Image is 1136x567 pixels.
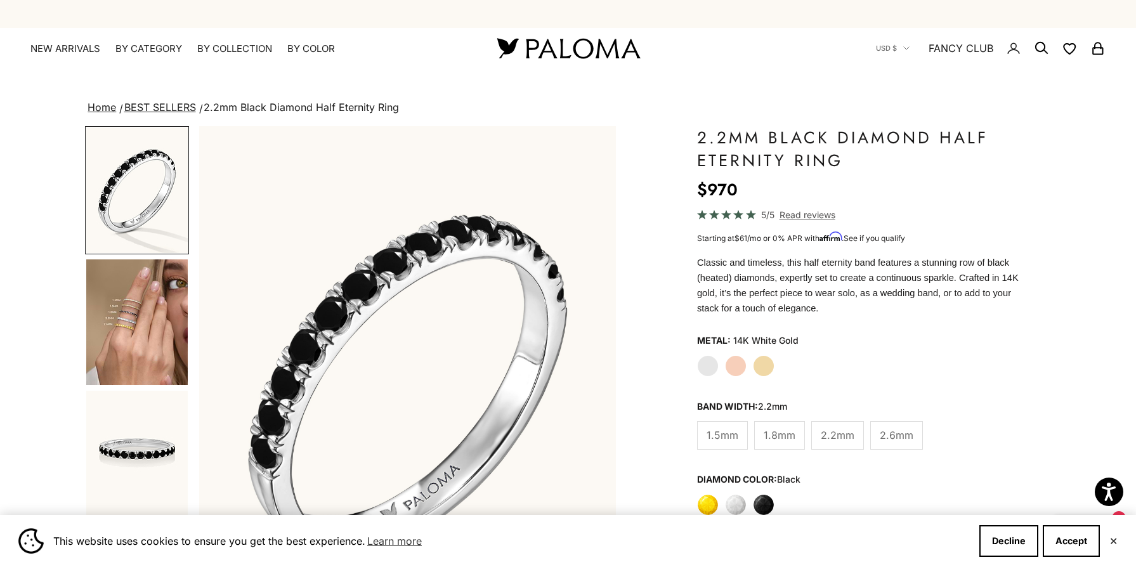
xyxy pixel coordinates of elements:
span: Starting at /mo or 0% APR with . [697,233,905,243]
img: Cookie banner [18,528,44,554]
a: See if you qualify - Learn more about Affirm Financing (opens in modal) [844,233,905,243]
summary: By Color [287,42,335,55]
span: 2.6mm [880,427,913,443]
span: $61 [734,233,747,243]
span: 2.2mm [821,427,854,443]
span: 1.8mm [764,427,795,443]
span: Affirm [819,232,842,242]
img: #WhiteGold [86,127,188,253]
span: 1.5mm [707,427,738,443]
h1: 2.2mm Black Diamond Half Eternity Ring [697,126,1019,172]
summary: By Category [115,42,182,55]
a: FANCY CLUB [929,40,993,56]
variant-option-value: 14K White Gold [733,331,799,350]
a: 5/5 Read reviews [697,207,1019,222]
nav: Secondary navigation [876,28,1106,68]
button: Close [1109,537,1118,545]
legend: Diamond Color: [697,470,800,489]
img: #YellowGold #WhiteGold #RoseGold [86,259,188,385]
legend: Band Width: [697,397,787,416]
variant-option-value: black [777,474,800,485]
button: Go to item 1 [85,126,189,254]
span: Read reviews [780,207,835,222]
variant-option-value: 2.2mm [758,401,787,412]
span: 2.2mm Black Diamond Half Eternity Ring [204,101,399,114]
button: Go to item 4 [85,258,189,386]
a: Home [88,101,116,114]
span: This website uses cookies to ensure you get the best experience. [53,531,969,551]
button: Decline [979,525,1038,557]
button: Accept [1043,525,1100,557]
span: Classic and timeless, this half eternity band features a stunning row of black (heated) diamonds,... [697,257,1019,313]
a: NEW ARRIVALS [30,42,100,55]
legend: Metal: [697,331,731,350]
a: Learn more [365,531,424,551]
button: Go to item 5 [85,389,189,518]
nav: breadcrumbs [85,99,1050,117]
a: BEST SELLERS [124,101,196,114]
summary: By Collection [197,42,272,55]
span: 5/5 [761,207,774,222]
nav: Primary navigation [30,42,467,55]
img: #WhiteGold [86,391,188,516]
button: USD $ [876,42,910,54]
span: USD $ [876,42,897,54]
sale-price: $970 [697,177,738,202]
